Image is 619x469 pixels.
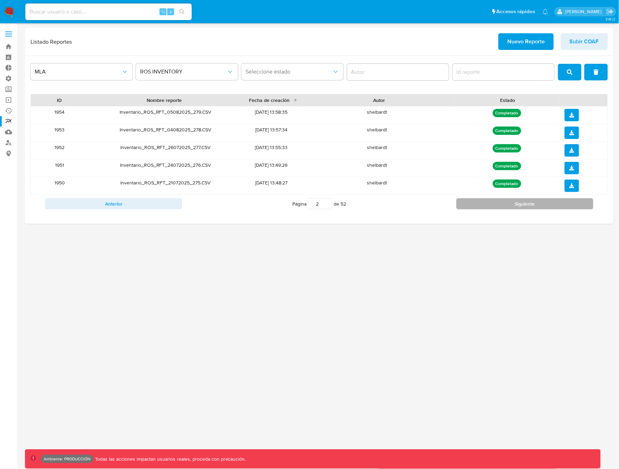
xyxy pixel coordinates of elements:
[497,8,535,15] span: Accesos rápidos
[160,8,165,15] span: ⌥
[25,7,192,16] input: Buscar usuario o caso...
[175,7,189,17] button: search-icon
[565,8,604,15] p: yamil.zavala@mercadolibre.com
[93,456,246,462] p: Todas las acciones impactan usuarios reales, proceda con precaución.
[44,458,91,460] p: Ambiente: PRODUCCIÓN
[542,9,548,15] a: Notificaciones
[607,8,614,15] a: Salir
[170,8,172,15] span: s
